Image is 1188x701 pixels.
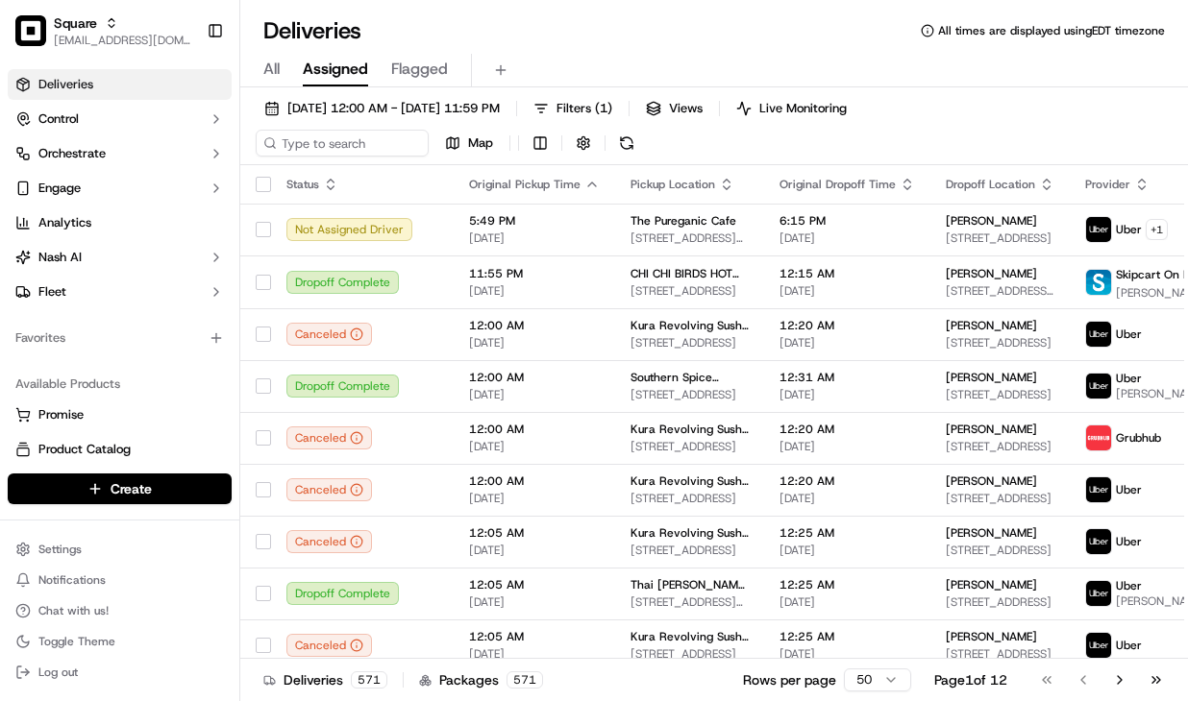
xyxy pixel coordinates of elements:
span: 12:05 AM [469,525,600,541]
span: 12:31 AM [780,370,915,385]
button: Fleet [8,277,232,307]
img: uber-new-logo.jpeg [1086,633,1111,658]
span: Kura Revolving Sushi Bar - [GEOGRAPHIC_DATA] - [GEOGRAPHIC_DATA] [631,525,749,541]
span: 12:20 AM [780,422,915,437]
span: Notifications [38,572,106,588]
div: 571 [351,671,387,689]
span: [DATE] [469,335,600,350]
button: Map [436,130,502,157]
span: Live Monitoring [759,100,847,117]
span: Uber [1116,638,1142,653]
span: Settings [38,542,82,557]
button: Canceled [286,634,372,657]
span: Filters [557,100,612,117]
div: Deliveries [263,670,387,689]
span: CHI CHI BIRDS HOT CHICKEN LLC [631,266,749,281]
button: Chat with us! [8,597,232,624]
span: Engage [38,180,81,197]
span: [DATE] [469,230,600,246]
span: [STREET_ADDRESS] [631,439,749,454]
button: SquareSquare[EMAIL_ADDRESS][DOMAIN_NAME] [8,8,199,54]
span: 6:15 PM [780,213,915,229]
button: Filters(1) [525,95,621,122]
span: 12:25 AM [780,525,915,541]
span: [DATE] [469,543,600,558]
span: [DATE] [469,646,600,662]
button: Orchestrate [8,138,232,169]
img: Square [15,15,46,46]
span: 12:00 AM [469,370,600,385]
span: [STREET_ADDRESS][PERSON_NAME] [946,283,1054,299]
span: [STREET_ADDRESS] [946,439,1054,454]
span: [DATE] [469,283,600,299]
span: ( 1 ) [595,100,612,117]
button: Refresh [613,130,640,157]
span: Uber [1116,482,1142,497]
span: Create [111,479,152,498]
button: Canceled [286,323,372,346]
span: Kura Revolving Sushi Bar - [GEOGRAPHIC_DATA] - [GEOGRAPHIC_DATA] [631,318,749,333]
img: profile_skipcart_partner.png [1086,270,1111,295]
span: Orchestrate [38,145,106,162]
span: Nash AI [38,249,82,266]
span: Views [669,100,703,117]
span: 12:20 AM [780,318,915,333]
h1: Deliveries [263,15,361,46]
span: Product Catalog [38,441,131,458]
span: Uber [1116,578,1142,593]
span: [PERSON_NAME] [946,266,1037,281]
span: Chat with us! [38,603,109,618]
span: [PERSON_NAME] [946,422,1037,437]
span: Kura Revolving Sushi Bar - [GEOGRAPHIC_DATA] - [GEOGRAPHIC_DATA] [631,629,749,644]
span: [STREET_ADDRESS] [946,230,1054,246]
span: [PERSON_NAME] [946,629,1037,644]
span: Kura Revolving Sushi Bar - [GEOGRAPHIC_DATA] - [GEOGRAPHIC_DATA] [631,473,749,489]
span: [DATE] [780,387,915,402]
div: Page 1 of 12 [934,670,1007,689]
span: Toggle Theme [38,634,115,649]
span: Provider [1085,177,1130,192]
span: Original Dropoff Time [780,177,896,192]
span: Status [286,177,319,192]
span: Assigned [303,58,368,81]
div: Favorites [8,323,232,353]
span: [STREET_ADDRESS] [946,543,1054,558]
span: Southern Spice Bellevue [631,370,749,385]
span: [STREET_ADDRESS] [946,594,1054,610]
span: [STREET_ADDRESS][US_STATE] [631,594,749,610]
span: All [263,58,280,81]
button: Toggle Theme [8,628,232,655]
span: [STREET_ADDRESS] [946,646,1054,662]
span: Map [468,134,493,152]
button: Canceled [286,426,372,449]
div: Canceled [286,530,372,553]
span: Original Pickup Time [469,177,581,192]
span: [DATE] [780,543,915,558]
span: [PERSON_NAME] [946,525,1037,541]
button: +1 [1146,219,1168,240]
button: Canceled [286,478,372,501]
button: Views [637,95,711,122]
span: [DATE] [780,283,915,299]
img: 5e692f75ce7d37001a5d71f1 [1086,425,1111,450]
span: Square [54,13,97,33]
span: [DATE] [780,646,915,662]
span: The Pureganic Cafe [631,213,736,229]
span: [STREET_ADDRESS] [946,387,1054,402]
button: Log out [8,659,232,686]
span: Grubhub [1116,430,1161,446]
span: [DATE] [780,491,915,506]
span: [PERSON_NAME] [946,370,1037,385]
span: [STREET_ADDRESS] [946,335,1054,350]
span: 12:05 AM [469,629,600,644]
img: uber-new-logo.jpeg [1086,217,1111,242]
span: Pickup Location [631,177,715,192]
span: 12:25 AM [780,629,915,644]
span: [STREET_ADDRESS] [631,646,749,662]
span: 12:15 AM [780,266,915,281]
span: Uber [1116,326,1142,342]
span: 12:20 AM [780,473,915,489]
